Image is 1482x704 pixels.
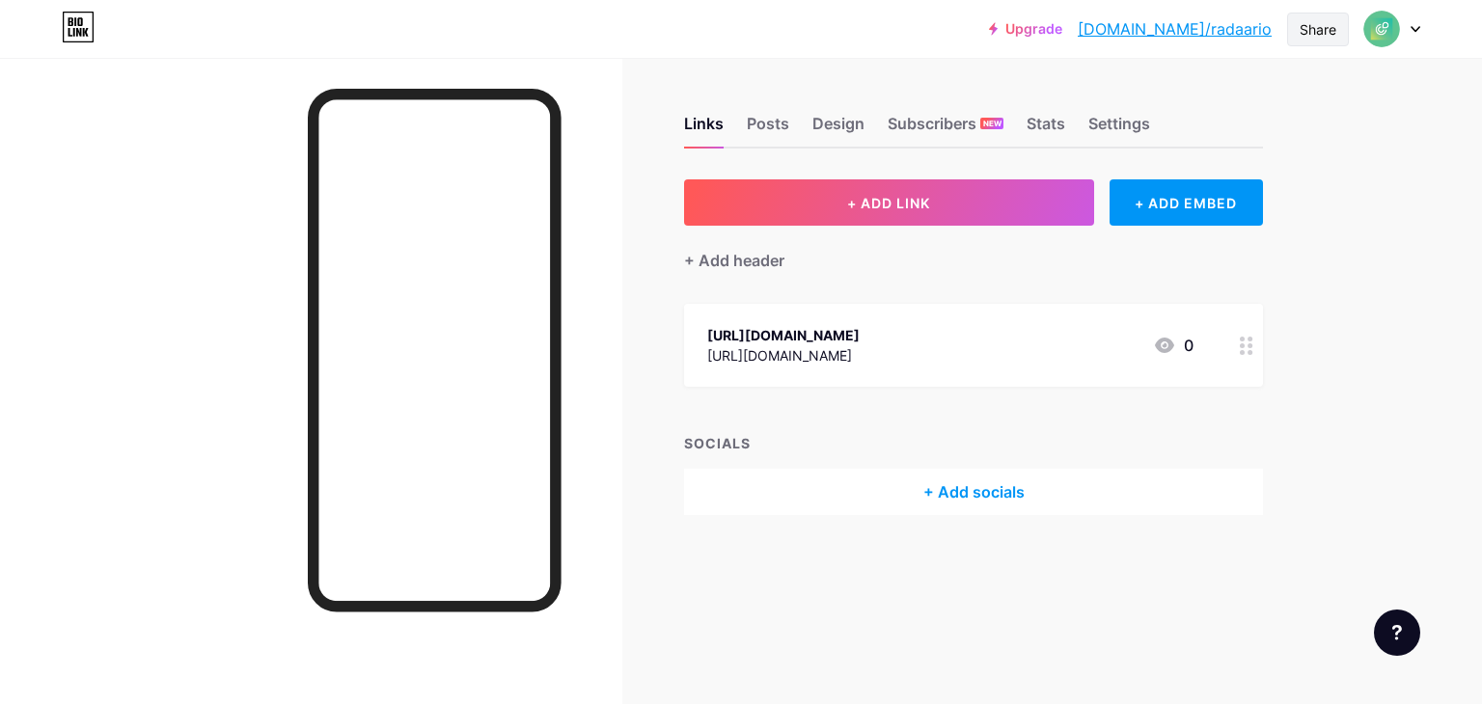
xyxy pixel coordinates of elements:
[1088,112,1150,147] div: Settings
[747,112,789,147] div: Posts
[1300,19,1336,40] div: Share
[707,325,860,345] div: [URL][DOMAIN_NAME]
[812,112,864,147] div: Design
[888,112,1003,147] div: Subscribers
[707,345,860,366] div: [URL][DOMAIN_NAME]
[684,112,724,147] div: Links
[684,469,1263,515] div: + Add socials
[1027,112,1065,147] div: Stats
[1363,11,1400,47] img: radaario
[989,21,1062,37] a: Upgrade
[1078,17,1272,41] a: [DOMAIN_NAME]/radaario
[1110,179,1263,226] div: + ADD EMBED
[847,195,930,211] span: + ADD LINK
[983,118,1002,129] span: NEW
[1153,334,1194,357] div: 0
[684,249,784,272] div: + Add header
[684,433,1263,453] div: SOCIALS
[684,179,1094,226] button: + ADD LINK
